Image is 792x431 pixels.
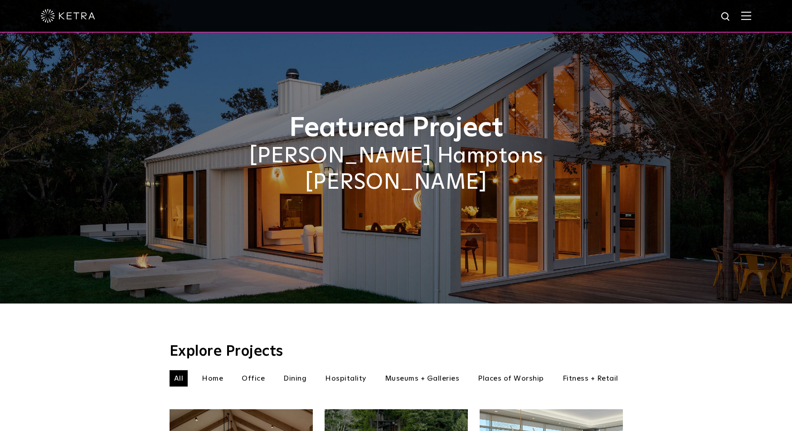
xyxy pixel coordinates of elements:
h2: [PERSON_NAME] Hamptons [PERSON_NAME] [170,143,623,196]
img: Hamburger%20Nav.svg [741,11,751,20]
li: Hospitality [321,370,371,387]
li: Home [197,370,228,387]
h1: Featured Project [170,113,623,143]
li: Dining [279,370,311,387]
h3: Explore Projects [170,344,623,359]
img: search icon [720,11,732,23]
li: Places of Worship [473,370,549,387]
li: All [170,370,188,387]
li: Museums + Galleries [380,370,464,387]
li: Office [237,370,269,387]
li: Fitness + Retail [558,370,623,387]
img: ketra-logo-2019-white [41,9,95,23]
